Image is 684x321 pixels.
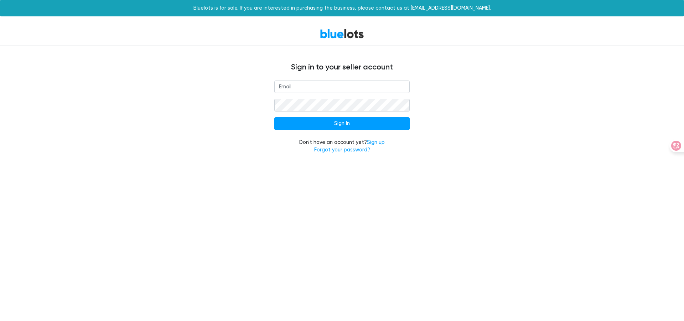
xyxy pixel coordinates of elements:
a: Sign up [367,139,385,145]
h4: Sign in to your seller account [128,63,556,72]
div: Don't have an account yet? [274,139,410,154]
a: Forgot your password? [314,147,370,153]
input: Email [274,81,410,93]
a: BlueLots [320,29,364,39]
input: Sign In [274,117,410,130]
